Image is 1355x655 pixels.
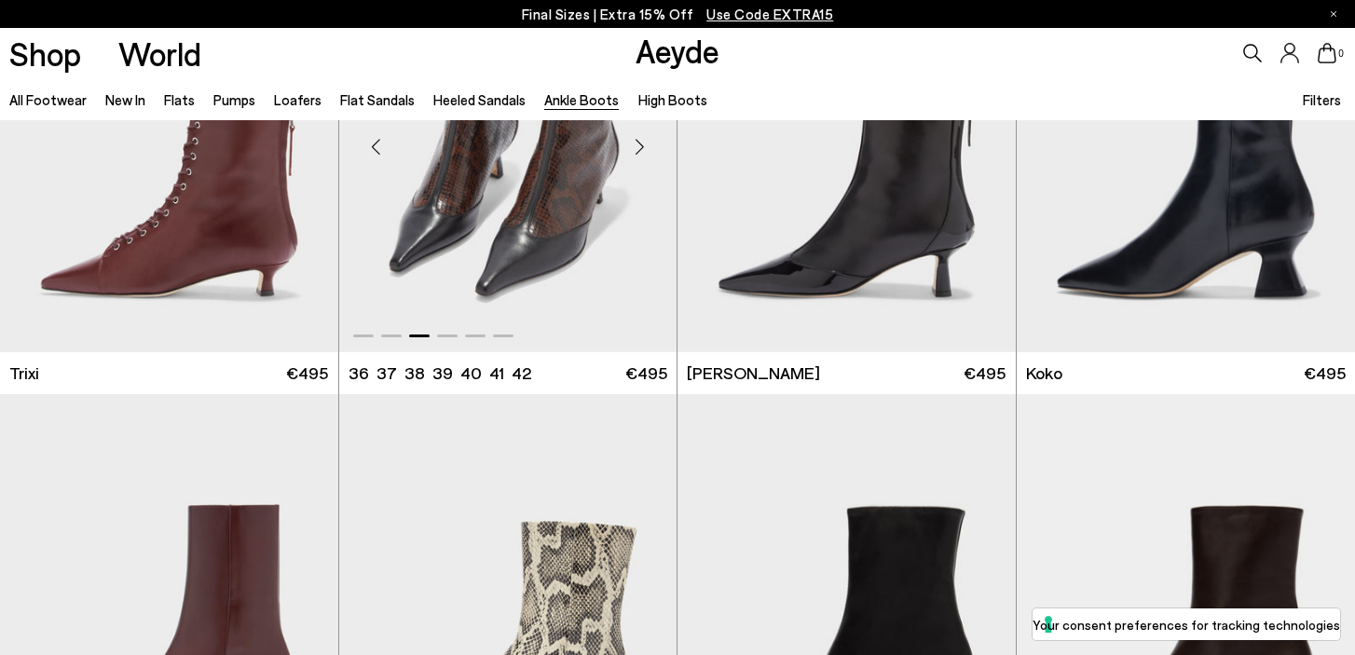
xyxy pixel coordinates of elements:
ul: variant [349,362,526,385]
li: 41 [489,362,504,385]
div: Next slide [611,119,667,175]
span: Navigate to /collections/ss25-final-sizes [706,6,833,22]
p: Final Sizes | Extra 15% Off [522,3,834,26]
span: €495 [964,362,1006,385]
a: 0 [1318,43,1336,63]
li: 39 [432,362,453,385]
li: 36 [349,362,369,385]
a: New In [105,91,145,108]
a: Shop [9,37,81,70]
a: All Footwear [9,91,87,108]
a: 36 37 38 39 40 41 42 €495 [339,352,677,394]
span: Filters [1303,91,1341,108]
span: [PERSON_NAME] [687,362,820,385]
li: 42 [512,362,531,385]
label: Your consent preferences for tracking technologies [1033,615,1340,635]
a: Loafers [274,91,322,108]
span: €495 [1304,362,1346,385]
a: Flats [164,91,195,108]
a: Flat Sandals [340,91,415,108]
button: Your consent preferences for tracking technologies [1033,608,1340,640]
span: Trixi [9,362,39,385]
li: 40 [460,362,482,385]
a: Heeled Sandals [433,91,526,108]
span: €495 [625,362,667,385]
span: 0 [1336,48,1346,59]
a: World [118,37,201,70]
span: Koko [1026,362,1062,385]
a: Aeyde [636,31,719,70]
li: 37 [376,362,397,385]
div: Previous slide [349,119,404,175]
li: 38 [404,362,425,385]
a: Pumps [213,91,255,108]
span: €495 [286,362,328,385]
a: High Boots [638,91,707,108]
a: [PERSON_NAME] €495 [677,352,1016,394]
a: Ankle Boots [544,91,619,108]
